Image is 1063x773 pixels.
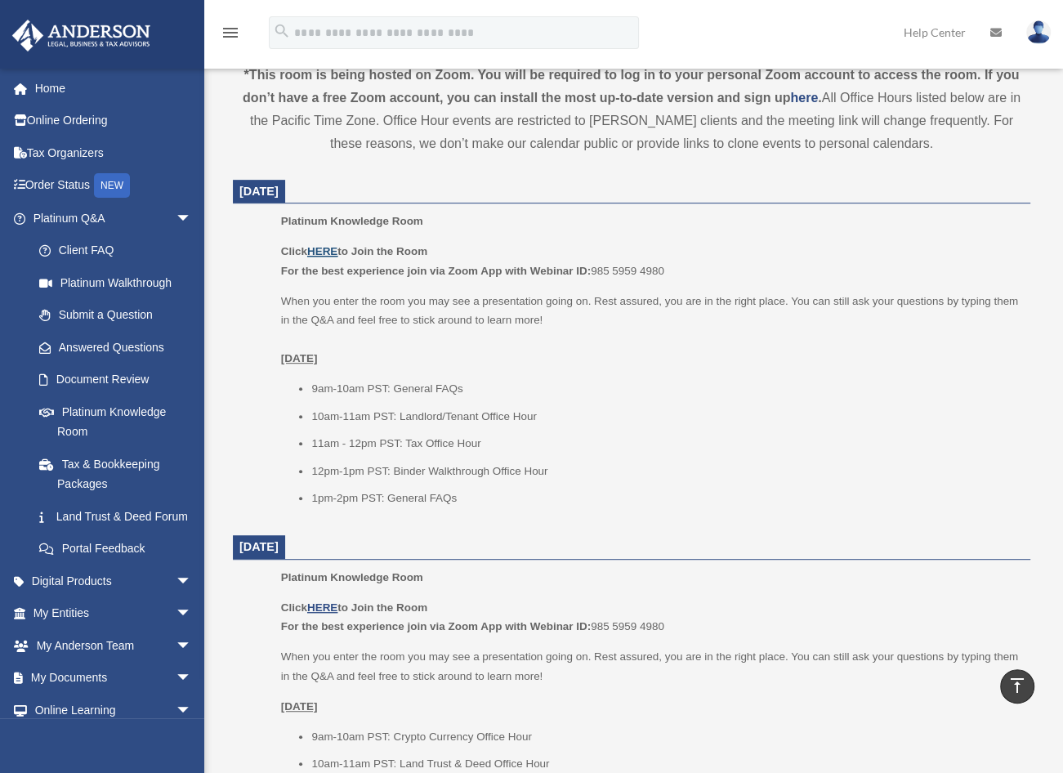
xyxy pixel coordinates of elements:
span: arrow_drop_down [176,694,208,727]
a: Submit a Question [23,299,217,332]
li: 12pm-1pm PST: Binder Walkthrough Office Hour [311,462,1019,481]
a: Platinum Q&Aarrow_drop_down [11,202,217,235]
a: Tax Organizers [11,136,217,169]
a: vertical_align_top [1000,669,1034,704]
a: Client FAQ [23,235,217,267]
li: 11am - 12pm PST: Tax Office Hour [311,434,1019,454]
a: Home [11,72,217,105]
span: arrow_drop_down [176,662,208,695]
a: HERE [307,601,337,614]
p: 985 5959 4980 [281,598,1019,637]
i: menu [221,23,240,42]
a: Online Learningarrow_drop_down [11,694,217,726]
a: Online Ordering [11,105,217,137]
a: menu [221,29,240,42]
li: 9am-10am PST: General FAQs [311,379,1019,399]
a: Answered Questions [23,331,217,364]
span: arrow_drop_down [176,202,208,235]
strong: *This room is being hosted on Zoom. You will be required to log in to your personal Zoom account ... [243,68,1019,105]
a: Platinum Walkthrough [23,266,217,299]
a: Land Trust & Deed Forum [23,500,217,533]
a: Order StatusNEW [11,169,217,203]
a: HERE [307,245,337,257]
span: arrow_drop_down [176,597,208,631]
strong: . [818,91,821,105]
a: Tax & Bookkeeping Packages [23,448,217,500]
a: My Entitiesarrow_drop_down [11,597,217,630]
li: 1pm-2pm PST: General FAQs [311,489,1019,508]
img: Anderson Advisors Platinum Portal [7,20,155,51]
a: Platinum Knowledge Room [23,395,208,448]
b: Click to Join the Room [281,601,427,614]
a: Document Review [23,364,217,396]
div: All Office Hours listed below are in the Pacific Time Zone. Office Hour events are restricted to ... [233,64,1030,155]
li: 9am-10am PST: Crypto Currency Office Hour [311,727,1019,747]
a: here [790,91,818,105]
img: User Pic [1026,20,1051,44]
a: My Anderson Teamarrow_drop_down [11,629,217,662]
span: arrow_drop_down [176,565,208,598]
b: Click to Join the Room [281,245,427,257]
a: Portal Feedback [23,533,217,565]
span: [DATE] [239,540,279,553]
span: Platinum Knowledge Room [281,571,423,583]
i: search [273,22,291,40]
p: 985 5959 4980 [281,242,1019,280]
span: Platinum Knowledge Room [281,215,423,227]
i: vertical_align_top [1007,676,1027,695]
b: For the best experience join via Zoom App with Webinar ID: [281,265,591,277]
div: NEW [94,173,130,198]
p: When you enter the room you may see a presentation going on. Rest assured, you are in the right p... [281,647,1019,686]
b: For the best experience join via Zoom App with Webinar ID: [281,620,591,632]
u: [DATE] [281,700,318,713]
u: [DATE] [281,352,318,364]
li: 10am-11am PST: Landlord/Tenant Office Hour [311,407,1019,427]
a: Digital Productsarrow_drop_down [11,565,217,597]
span: arrow_drop_down [176,629,208,663]
p: When you enter the room you may see a presentation going on. Rest assured, you are in the right p... [281,292,1019,369]
a: My Documentsarrow_drop_down [11,662,217,695]
span: [DATE] [239,185,279,198]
